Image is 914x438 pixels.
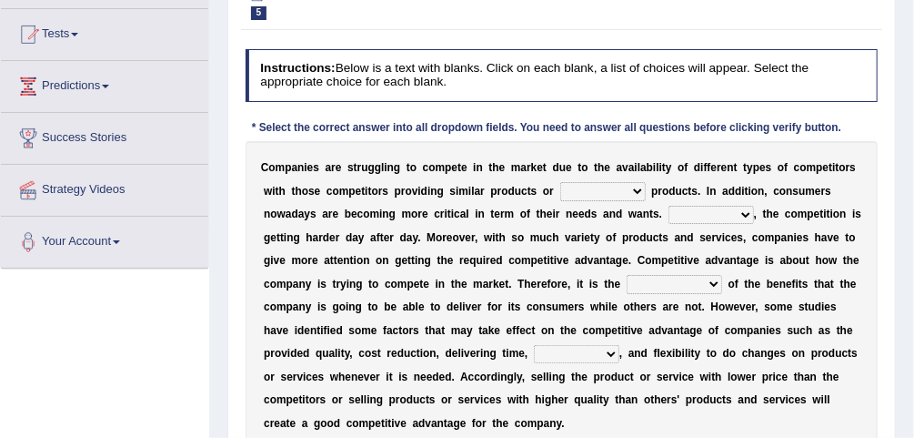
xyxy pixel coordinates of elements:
[363,208,369,220] b: o
[501,185,507,198] b: o
[322,208,328,220] b: a
[279,185,286,198] b: h
[381,161,384,174] b: l
[745,185,748,198] b: t
[531,185,537,198] b: s
[456,185,458,198] b: i
[508,185,515,198] b: d
[747,161,753,174] b: y
[832,161,835,174] b: i
[511,161,521,174] b: m
[520,208,527,220] b: o
[734,161,738,174] b: t
[659,161,662,174] b: i
[264,185,272,198] b: w
[471,231,475,244] b: r
[427,231,436,244] b: M
[384,161,387,174] b: i
[272,185,275,198] b: i
[530,231,540,244] b: m
[417,208,422,220] b: r
[459,231,466,244] b: v
[412,185,418,198] b: v
[816,161,822,174] b: p
[578,208,585,220] b: e
[758,185,764,198] b: n
[422,208,428,220] b: e
[820,208,824,220] b: t
[521,161,527,174] b: a
[365,185,367,198] b: i
[434,208,440,220] b: c
[1,217,208,262] a: Your Account
[377,231,380,244] b: f
[553,208,556,220] b: i
[466,208,468,220] b: l
[475,208,477,220] b: i
[351,208,357,220] b: e
[748,185,751,198] b: i
[609,208,616,220] b: n
[815,185,821,198] b: e
[354,161,357,174] b: t
[856,208,862,220] b: s
[773,185,779,198] b: c
[559,161,566,174] b: u
[649,208,653,220] b: t
[358,231,365,244] b: y
[846,161,850,174] b: r
[402,208,412,220] b: m
[292,208,298,220] b: d
[333,208,339,220] b: e
[339,185,349,198] b: m
[531,161,537,174] b: k
[765,185,768,198] b: ,
[806,185,816,198] b: m
[336,161,342,174] b: e
[389,231,394,244] b: r
[496,231,499,244] b: t
[440,208,445,220] b: r
[662,185,668,198] b: o
[417,231,420,244] b: .
[676,185,682,198] b: u
[759,161,766,174] b: e
[527,185,531,198] b: t
[442,231,447,244] b: r
[521,185,527,198] b: c
[527,208,530,220] b: f
[492,231,495,244] b: i
[698,185,700,198] b: .
[666,161,672,174] b: y
[823,208,826,220] b: i
[785,208,791,220] b: c
[793,185,799,198] b: s
[659,208,662,220] b: .
[833,208,839,220] b: o
[417,185,420,198] b: i
[585,208,591,220] b: d
[264,231,270,244] b: g
[628,161,635,174] b: a
[814,208,820,220] b: e
[413,231,418,244] b: y
[437,185,444,198] b: g
[304,161,306,174] b: i
[484,231,492,244] b: w
[753,161,759,174] b: p
[294,231,300,244] b: g
[457,161,461,174] b: t
[823,161,829,174] b: e
[537,208,540,220] b: t
[547,231,553,244] b: c
[313,161,319,174] b: s
[754,208,757,220] b: ,
[307,161,314,174] b: e
[277,208,286,220] b: w
[573,208,579,220] b: e
[336,231,340,244] b: r
[270,208,276,220] b: o
[849,161,856,174] b: s
[284,231,286,244] b: i
[708,161,711,174] b: f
